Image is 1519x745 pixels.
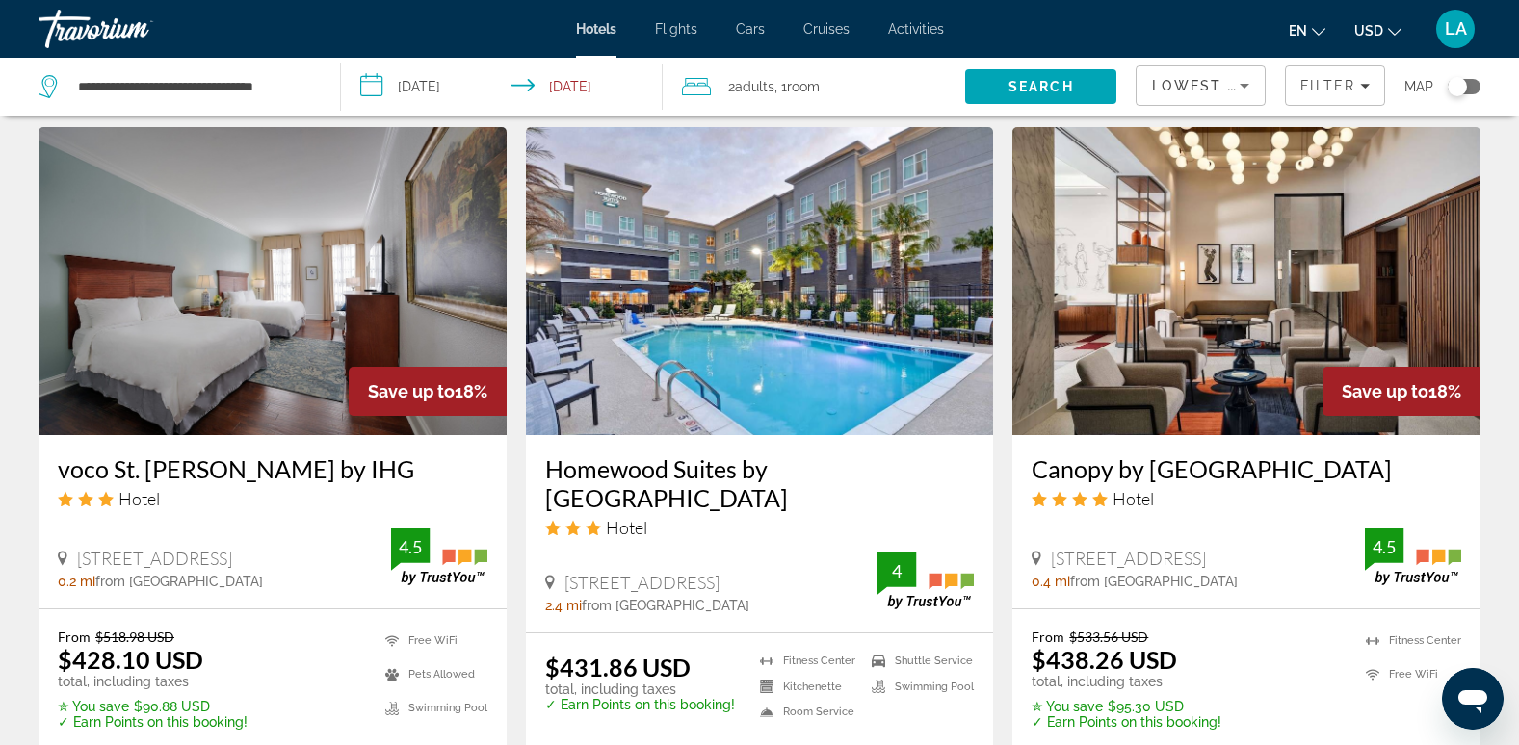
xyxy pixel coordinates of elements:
span: Map [1404,73,1433,100]
button: Toggle map [1433,78,1480,95]
img: TrustYou guest rating badge [877,552,974,609]
span: From [58,629,91,645]
img: TrustYou guest rating badge [391,528,487,585]
span: ✮ You save [1032,699,1103,714]
ins: $438.26 USD [1032,645,1177,674]
a: Activities [888,21,944,37]
li: Free WiFi [376,629,487,653]
button: Select check in and out date [341,58,663,116]
img: Homewood Suites by Hilton New Orleans Westbank [526,127,994,435]
li: Swimming Pool [376,696,487,720]
img: voco St. James by IHG [39,127,507,435]
span: , 1 [774,73,820,100]
li: Swimming Pool [862,679,974,695]
p: ✓ Earn Points on this booking! [58,714,248,730]
span: LA [1445,19,1467,39]
span: from [GEOGRAPHIC_DATA] [95,574,263,589]
button: Filters [1285,65,1385,106]
span: [STREET_ADDRESS] [77,548,232,569]
span: Room [787,79,820,94]
li: Fitness Center [1356,629,1461,653]
span: Filter [1300,78,1355,93]
div: 4 star Hotel [1032,488,1461,509]
span: ✮ You save [58,699,129,714]
span: USD [1354,23,1383,39]
span: [STREET_ADDRESS] [564,572,720,593]
button: Search [965,69,1116,104]
a: Cars [736,21,765,37]
span: [STREET_ADDRESS] [1051,548,1206,569]
ins: $428.10 USD [58,645,203,674]
span: Hotel [118,488,160,509]
del: $533.56 USD [1069,629,1148,645]
a: voco St. [PERSON_NAME] by IHG [58,454,487,483]
div: 4 [877,559,916,582]
span: 2 [728,73,774,100]
span: from [GEOGRAPHIC_DATA] [582,598,749,613]
p: ✓ Earn Points on this booking! [1032,714,1221,730]
del: $518.98 USD [95,629,174,645]
span: Search [1008,79,1074,94]
p: total, including taxes [58,674,248,689]
span: From [1032,629,1064,645]
button: User Menu [1430,9,1480,49]
li: Fitness Center [750,653,862,669]
div: 3 star Hotel [58,488,487,509]
a: Hotels [576,21,616,37]
button: Travelers: 2 adults, 0 children [663,58,965,116]
span: 2.4 mi [545,598,582,613]
span: 0.4 mi [1032,574,1070,589]
a: Flights [655,21,697,37]
button: Change currency [1354,16,1401,44]
button: Change language [1289,16,1325,44]
p: total, including taxes [1032,674,1221,689]
span: en [1289,23,1307,39]
span: Lowest Price [1152,78,1275,93]
mat-select: Sort by [1152,74,1249,97]
p: ✓ Earn Points on this booking! [545,697,735,712]
li: Pets Allowed [376,662,487,686]
div: 4.5 [1365,535,1403,558]
img: TrustYou guest rating badge [1365,528,1461,585]
a: Homewood Suites by [GEOGRAPHIC_DATA] [545,454,975,512]
div: 18% [349,367,507,416]
li: Kitchenette [750,679,862,695]
span: Adults [735,79,774,94]
p: $90.88 USD [58,699,248,714]
span: from [GEOGRAPHIC_DATA] [1070,574,1238,589]
a: Travorium [39,4,231,54]
span: Save up to [1342,381,1428,401]
li: Shuttle Service [862,653,974,669]
a: Canopy by [GEOGRAPHIC_DATA] [1032,454,1461,483]
span: Hotel [1113,488,1154,509]
iframe: Button to launch messaging window [1442,668,1504,730]
ins: $431.86 USD [545,653,691,681]
p: $95.30 USD [1032,699,1221,714]
p: total, including taxes [545,681,735,697]
div: 18% [1323,367,1480,416]
img: Canopy by Hilton New Orleans Downtown [1012,127,1480,435]
span: 0.2 mi [58,574,95,589]
span: Save up to [368,381,455,401]
input: Search hotel destination [76,72,311,101]
span: Hotel [606,517,647,538]
div: 3 star Hotel [545,517,975,538]
a: Cruises [803,21,850,37]
li: Free WiFi [1356,662,1461,686]
div: 4.5 [391,535,430,558]
li: Room Service [750,705,862,721]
